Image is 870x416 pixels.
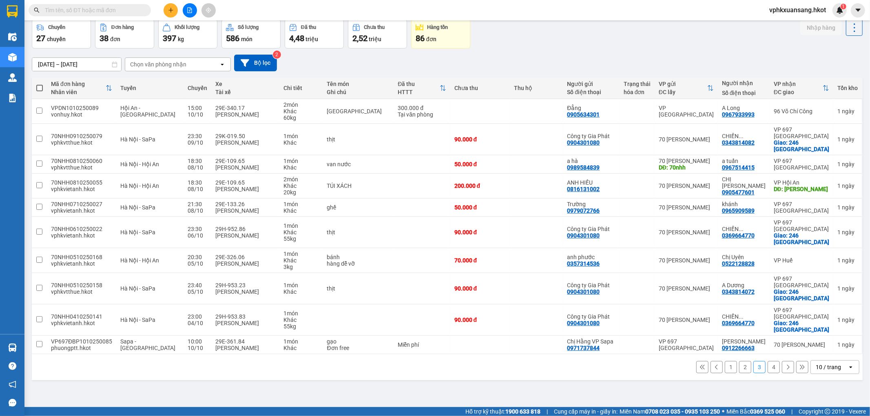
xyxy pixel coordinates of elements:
img: warehouse-icon [8,73,17,82]
button: file-add [183,3,197,18]
div: DĐ: 70nhh [659,164,714,171]
img: logo-vxr [7,5,18,18]
span: ngày [842,108,855,114]
div: Người gửi [567,81,615,87]
div: Chọn văn phòng nhận [130,60,186,68]
span: Hà Nội - SaPa [120,136,155,143]
div: Khác [283,183,319,189]
div: a hà [567,158,615,164]
div: 0979072766 [567,207,600,214]
span: Hà Nội - SaPa [120,229,155,236]
div: 29E-109.65 [215,179,275,186]
div: van nước [327,161,390,167]
div: 0971737844 [567,345,600,351]
div: 0522128828 [722,260,755,267]
span: Hà Nội - Hội An [120,257,159,264]
div: Đơn hàng [111,24,134,30]
div: Giao: 246 Điện Biên Phủ [774,139,829,152]
div: Đã thu [301,24,316,30]
div: 50.000 đ [454,161,506,167]
div: 08/10 [188,164,207,171]
span: message [9,399,16,407]
div: 90.000 đ [454,285,506,292]
div: Mã đơn hàng [51,81,106,87]
span: 397 [163,33,176,43]
div: 70 [PERSON_NAME] [659,229,714,236]
div: 70NHH0910250079 [51,133,112,139]
div: vphkvietanh.hkot [51,320,112,326]
div: Khác [283,229,319,236]
div: 23:40 [188,282,207,288]
span: ngày [842,161,855,167]
div: 29E-133.26 [215,201,275,207]
button: Đơn hàng38đơn [95,19,154,48]
div: VP 697 [GEOGRAPHIC_DATA] [774,126,829,139]
div: bánh [327,254,390,260]
div: 18:30 [188,179,207,186]
div: Miễn phí [398,341,446,348]
div: 1 món [283,251,319,257]
div: 08/10 [188,207,207,214]
span: Hà Nội - SaPa [120,317,155,323]
div: 1 [837,341,858,348]
span: 4,48 [289,33,304,43]
span: ... [739,226,744,232]
div: gạo [327,338,390,345]
div: Giao: 246 Điện Biên Phủ [774,232,829,245]
div: 1 món [283,282,319,288]
div: 20 kg [283,189,319,196]
button: caret-down [851,3,865,18]
th: Toggle SortBy [394,77,450,99]
div: Số điện thoại [722,90,766,96]
div: 0967933993 [722,111,755,118]
div: 0904301080 [567,232,600,239]
span: plus [168,7,174,13]
div: Khác [283,317,319,323]
div: 70 [PERSON_NAME] [659,204,714,211]
div: ĐC lấy [659,89,707,95]
span: ... [739,133,744,139]
img: icon-new-feature [836,7,843,14]
div: 70 [PERSON_NAME] [659,158,714,164]
div: Chị Quỳnh [722,338,766,345]
div: Công ty Gia Phát [567,313,615,320]
div: Trường [567,201,615,207]
div: 70 [PERSON_NAME] [659,136,714,143]
div: 50.000 đ [454,204,506,211]
div: vphkvtthue.hkot [51,288,112,295]
div: 55 kg [283,236,319,242]
div: vphkvietanh.hkot [51,232,112,239]
span: | [547,407,548,416]
div: Đơn free [327,345,390,351]
div: 1 [837,229,858,236]
div: 0965909589 [722,207,755,214]
div: 0967514415 [722,164,755,171]
button: Hàng tồn86đơn [411,19,470,48]
button: aim [201,3,216,18]
div: 0816131002 [567,186,600,192]
span: 38 [100,33,108,43]
span: caret-down [855,7,862,14]
div: 08/10 [188,186,207,192]
img: warehouse-icon [8,53,17,62]
div: VP 697 [GEOGRAPHIC_DATA] [659,338,714,351]
div: DĐ: TÔN ĐỨC THẮNG [774,186,829,192]
div: 20:30 [188,254,207,260]
div: Chi tiết [283,85,319,91]
div: Đông Lạnh [327,108,390,114]
span: ngày [842,204,855,211]
span: 2,52 [352,33,367,43]
div: CHIẾN DƯƠNG 246 ĐBP SA PA [722,133,766,139]
div: 21:30 [188,201,207,207]
div: 0343814082 [722,139,755,146]
div: Đã thu [398,81,439,87]
div: Số lượng [238,24,259,30]
div: 18:30 [188,158,207,164]
div: Khác [283,345,319,351]
img: solution-icon [8,94,17,102]
div: VP Hội An [774,179,829,186]
div: 1 món [283,133,319,139]
span: aim [206,7,211,13]
div: 05/10 [188,260,207,267]
span: search [34,7,40,13]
